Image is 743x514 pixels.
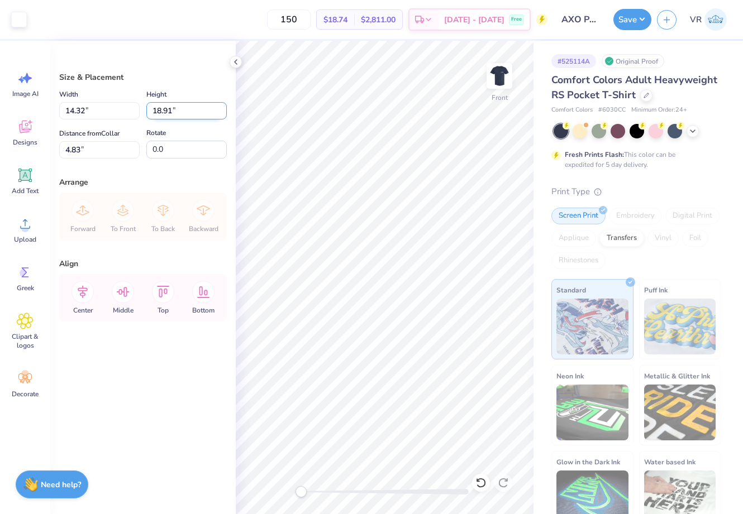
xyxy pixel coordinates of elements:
[17,284,34,292] span: Greek
[644,370,710,382] span: Metallic & Glitter Ink
[647,230,679,247] div: Vinyl
[59,176,227,188] div: Arrange
[59,71,227,83] div: Size & Placement
[488,65,511,87] img: Front
[41,479,81,490] strong: Need help?
[682,230,708,247] div: Foil
[556,456,620,468] span: Glow in the Dark Ink
[7,332,44,350] span: Clipart & logos
[323,14,347,26] span: $18.74
[551,208,606,224] div: Screen Print
[551,230,596,247] div: Applique
[704,8,727,31] img: Val Rhey Lodueta
[158,306,169,315] span: Top
[685,8,732,31] a: VR
[59,258,227,270] div: Align
[556,284,586,296] span: Standard
[14,235,36,244] span: Upload
[146,88,166,101] label: Height
[644,299,716,354] img: Puff Ink
[192,306,215,315] span: Bottom
[267,9,311,30] input: – –
[551,105,593,115] span: Comfort Colors
[644,456,696,468] span: Water based Ink
[613,9,651,30] button: Save
[631,105,687,115] span: Minimum Order: 24 +
[599,230,644,247] div: Transfers
[551,185,721,198] div: Print Type
[444,14,504,26] span: [DATE] - [DATE]
[511,16,522,23] span: Free
[12,186,39,195] span: Add Text
[565,150,702,170] div: This color can be expedited for 5 day delivery.
[551,252,606,269] div: Rhinestones
[113,306,134,315] span: Middle
[609,208,662,224] div: Embroidery
[644,284,668,296] span: Puff Ink
[146,126,166,140] label: Rotate
[565,150,624,159] strong: Fresh Prints Flash:
[59,88,78,101] label: Width
[602,54,664,68] div: Original Proof
[553,8,608,31] input: Untitled Design
[598,105,626,115] span: # 6030CC
[361,14,396,26] span: $2,811.00
[492,93,508,103] div: Front
[690,13,702,26] span: VR
[644,385,716,440] img: Metallic & Glitter Ink
[73,306,93,315] span: Center
[556,385,628,440] img: Neon Ink
[665,208,720,224] div: Digital Print
[12,89,39,98] span: Image AI
[551,73,717,102] span: Comfort Colors Adult Heavyweight RS Pocket T-Shirt
[12,390,39,398] span: Decorate
[551,54,596,68] div: # 525114A
[296,486,307,497] div: Accessibility label
[556,299,628,354] img: Standard
[13,138,37,147] span: Designs
[59,127,120,140] label: Distance from Collar
[556,370,584,382] span: Neon Ink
